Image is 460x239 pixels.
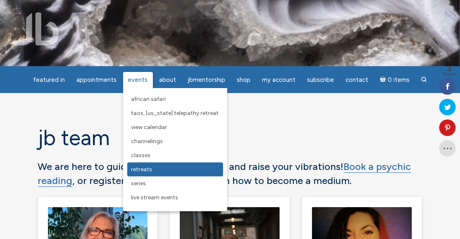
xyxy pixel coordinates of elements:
span: Shop [237,76,251,84]
span: Series [131,180,146,187]
span: View Calendar [131,124,167,131]
a: African Safari [127,92,223,106]
span: JBMentorship [188,76,226,84]
span: African Safari [131,96,166,103]
a: Series [127,177,223,191]
a: About [155,72,181,88]
a: My Account [257,72,301,88]
span: Classes [131,152,151,159]
span: 0 items [388,77,410,83]
a: Cart0 items [375,71,415,88]
a: Subscribe [303,72,339,88]
a: Classes [127,148,223,163]
a: View Calendar [127,120,223,134]
a: Appointments [72,72,122,88]
a: Shop [232,72,256,88]
a: Taos, [US_STATE] Telepathy Retreat [127,106,223,120]
a: Events [123,72,153,88]
span: About [160,76,176,84]
a: Channelings [127,134,223,148]
span: Taos, [US_STATE] Telepathy Retreat [131,110,219,117]
a: Retreats [127,163,223,177]
a: JBMentorship [183,72,231,88]
a: Book a psychic reading [38,160,411,187]
i: Cart [380,76,388,84]
span: Retreats [131,166,153,173]
a: Contact [341,72,374,88]
h5: We are here to guide you, help you evolve and raise your vibrations! , or register to any of our ... [38,160,422,187]
img: Jamie Butler. The Everyday Medium [12,12,59,45]
span: Channelings [131,138,163,145]
h1: JB Team [38,126,422,150]
a: Live Stream Events [127,191,223,205]
span: My Account [262,76,296,84]
span: Live Stream Events [131,194,179,201]
span: 3 [443,65,456,72]
span: Appointments [76,76,117,84]
span: Shares [443,72,456,76]
a: featured in [28,72,70,88]
span: Contact [346,76,369,84]
span: featured in [33,76,65,84]
span: Events [128,76,148,84]
span: Subscribe [307,76,334,84]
